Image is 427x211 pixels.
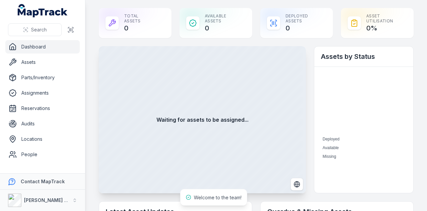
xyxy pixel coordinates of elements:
a: MapTrack [18,4,68,17]
button: Search [8,23,62,36]
span: Available [323,145,339,150]
a: Assets [5,56,80,69]
strong: [PERSON_NAME] Asset Maintenance [24,197,110,203]
a: Reservations [5,102,80,115]
a: Dashboard [5,40,80,54]
button: Switch to Satellite View [291,178,303,191]
a: Assignments [5,86,80,100]
a: Locations [5,132,80,146]
span: Welcome to the team! [194,195,242,200]
span: Search [31,26,47,33]
h2: Assets by Status [321,52,407,61]
a: Audits [5,117,80,130]
strong: Waiting for assets to be assigned... [156,116,249,124]
span: Deployed [323,137,340,141]
a: People [5,148,80,161]
span: Missing [323,154,336,159]
a: Parts/Inventory [5,71,80,84]
strong: Contact MapTrack [21,179,65,184]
